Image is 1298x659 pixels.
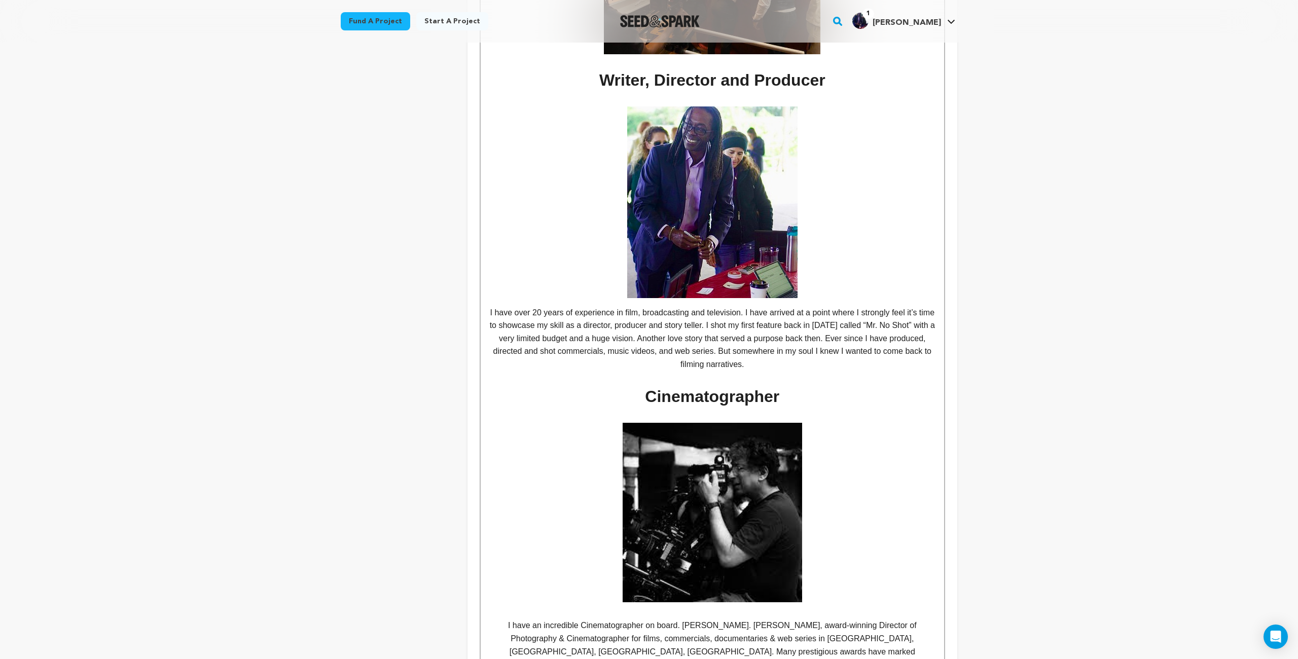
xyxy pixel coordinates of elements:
img: Seed&Spark Logo Dark Mode [620,15,700,27]
p: I have over 20 years of experience in film, broadcasting and television. I have arrived at a poin... [488,306,936,371]
div: Open Intercom Messenger [1264,625,1288,649]
img: 1757781006-IMG_0357.jpeg [627,106,798,298]
div: Gary S.'s Profile [852,13,941,29]
a: Gary S.'s Profile [850,11,957,29]
a: Start a project [416,12,488,30]
a: Seed&Spark Homepage [620,15,700,27]
span: 1 [862,9,874,19]
strong: Cinematographer [645,387,779,406]
img: 1757780220-Faroukh.jpeg [623,423,802,602]
span: [PERSON_NAME] [873,19,941,27]
strong: Writer, Director and Producer [599,71,825,89]
span: Gary S.'s Profile [850,11,957,32]
img: c1e6696730163382.jpg [852,13,869,29]
a: Fund a project [341,12,410,30]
